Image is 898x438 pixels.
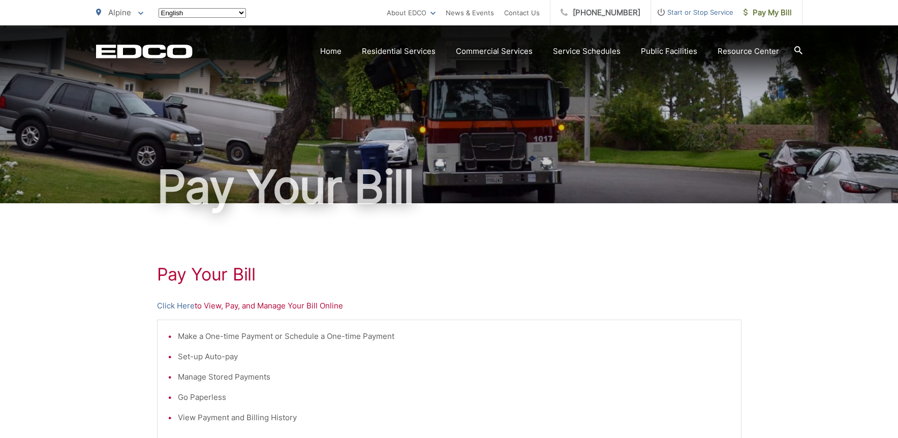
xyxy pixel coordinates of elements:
select: Select a language [159,8,246,18]
li: Set-up Auto-pay [178,351,731,363]
a: Contact Us [504,7,540,19]
a: Service Schedules [553,45,621,57]
a: News & Events [446,7,494,19]
span: Pay My Bill [744,7,792,19]
a: Resource Center [718,45,779,57]
p: to View, Pay, and Manage Your Bill Online [157,300,741,312]
li: Go Paperless [178,391,731,403]
li: View Payment and Billing History [178,412,731,424]
a: Commercial Services [456,45,533,57]
a: Public Facilities [641,45,697,57]
a: Residential Services [362,45,436,57]
a: Click Here [157,300,195,312]
a: Home [320,45,342,57]
span: Alpine [108,8,131,17]
a: EDCD logo. Return to the homepage. [96,44,193,58]
a: About EDCO [387,7,436,19]
h1: Pay Your Bill [157,264,741,285]
li: Make a One-time Payment or Schedule a One-time Payment [178,330,731,342]
h1: Pay Your Bill [96,162,802,212]
li: Manage Stored Payments [178,371,731,383]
